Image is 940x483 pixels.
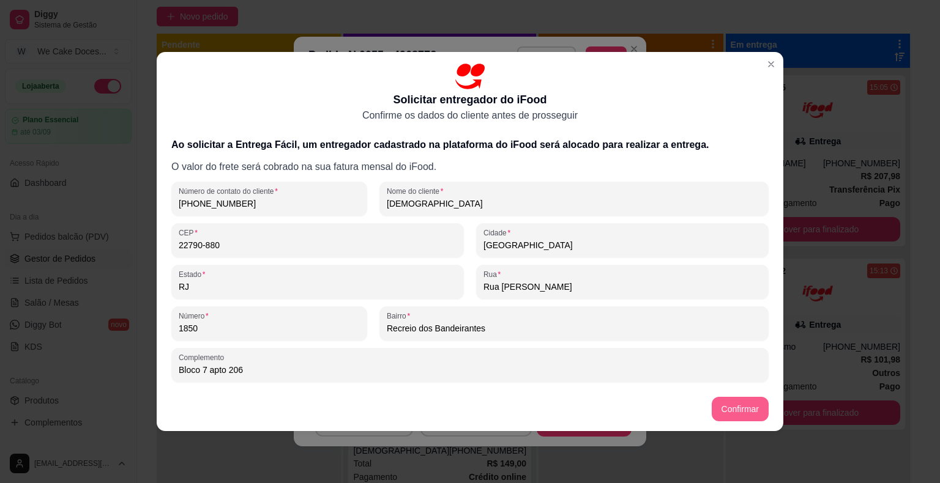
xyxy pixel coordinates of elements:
button: Close [761,54,781,74]
input: Cidade [483,239,761,251]
label: Estado [179,269,209,279]
button: Confirmar [712,397,769,421]
input: Rua [483,281,761,293]
input: Nome do cliente [387,197,761,210]
p: Solicitar entregador do iFood [393,91,546,108]
p: O valor do frete será cobrado na sua fatura mensal do iFood. [171,160,769,174]
label: CEP [179,227,202,238]
input: Estado [179,281,457,293]
p: Confirme os dados do cliente antes de prosseguir [362,108,578,123]
label: Rua [483,269,505,279]
label: Bairro [387,311,414,321]
input: CEP [179,239,457,251]
label: Complemento [179,352,228,363]
input: Número de contato do cliente [179,197,360,210]
label: Cidade [483,227,515,238]
input: Número [179,322,360,334]
h3: Ao solicitar a Entrega Fácil, um entregador cadastrado na plataforma do iFood será alocado para r... [171,138,769,152]
label: Nome do cliente [387,186,447,196]
label: Número [179,311,212,321]
input: Complemento [179,364,761,376]
input: Bairro [387,322,761,334]
label: Número de contato do cliente [179,186,282,196]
